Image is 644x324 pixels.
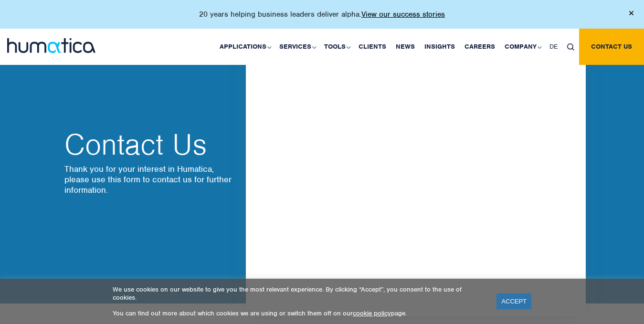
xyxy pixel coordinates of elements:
a: Services [274,29,319,65]
a: Careers [460,29,500,65]
p: 20 years helping business leaders deliver alpha. [199,10,445,19]
a: Insights [420,29,460,65]
a: View our success stories [361,10,445,19]
p: You can find out more about which cookies we are using or switch them off on our page. [113,309,485,317]
h2: Contact Us [64,130,236,159]
a: Applications [215,29,274,65]
p: We use cookies on our website to give you the most relevant experience. By clicking “Accept”, you... [113,285,485,302]
a: Tools [319,29,354,65]
a: DE [545,29,562,65]
img: search_icon [567,43,574,51]
img: logo [7,38,95,53]
a: News [391,29,420,65]
span: DE [549,42,558,51]
a: Clients [354,29,391,65]
p: Thank you for your interest in Humatica, please use this form to contact us for further information. [64,164,236,195]
a: cookie policy [353,309,391,317]
a: Company [500,29,545,65]
a: Contact us [579,29,644,65]
a: ACCEPT [496,293,531,309]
